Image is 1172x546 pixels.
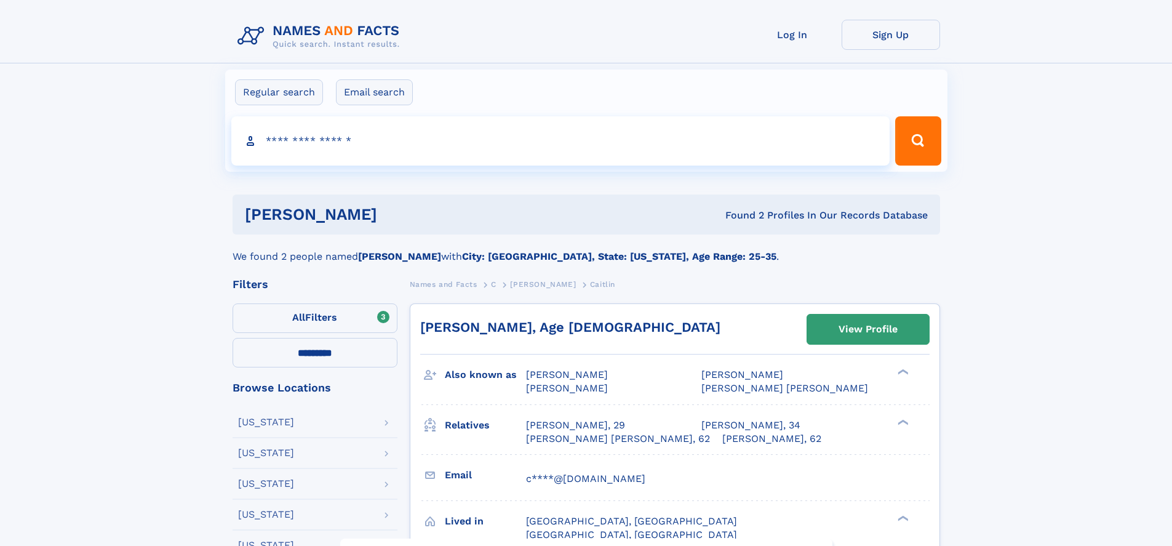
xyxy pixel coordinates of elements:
[701,419,800,432] a: [PERSON_NAME], 34
[491,280,496,289] span: C
[491,276,496,292] a: C
[235,79,323,105] label: Regular search
[445,511,526,532] h3: Lived in
[233,303,397,333] label: Filters
[245,207,551,222] h1: [PERSON_NAME]
[895,418,909,426] div: ❯
[462,251,776,262] b: City: [GEOGRAPHIC_DATA], State: [US_STATE], Age Range: 25-35
[233,235,940,264] div: We found 2 people named with .
[238,417,294,427] div: [US_STATE]
[231,116,890,166] input: search input
[839,315,898,343] div: View Profile
[895,514,909,522] div: ❯
[336,79,413,105] label: Email search
[701,369,783,380] span: [PERSON_NAME]
[358,251,441,262] b: [PERSON_NAME]
[590,280,615,289] span: Caitlin
[233,20,410,53] img: Logo Names and Facts
[526,369,608,380] span: [PERSON_NAME]
[526,382,608,394] span: [PERSON_NAME]
[743,20,842,50] a: Log In
[445,415,526,436] h3: Relatives
[238,510,294,520] div: [US_STATE]
[526,419,625,432] a: [PERSON_NAME], 29
[238,479,294,489] div: [US_STATE]
[233,382,397,393] div: Browse Locations
[510,280,576,289] span: [PERSON_NAME]
[526,515,737,527] span: [GEOGRAPHIC_DATA], [GEOGRAPHIC_DATA]
[526,432,710,446] a: [PERSON_NAME] [PERSON_NAME], 62
[445,465,526,486] h3: Email
[410,276,477,292] a: Names and Facts
[895,368,909,376] div: ❯
[842,20,940,50] a: Sign Up
[510,276,576,292] a: [PERSON_NAME]
[551,209,928,222] div: Found 2 Profiles In Our Records Database
[526,529,737,540] span: [GEOGRAPHIC_DATA], [GEOGRAPHIC_DATA]
[233,279,397,290] div: Filters
[701,382,868,394] span: [PERSON_NAME] [PERSON_NAME]
[722,432,821,446] a: [PERSON_NAME], 62
[807,315,929,344] a: View Profile
[238,448,294,458] div: [US_STATE]
[292,311,305,323] span: All
[895,116,941,166] button: Search Button
[420,319,720,335] a: [PERSON_NAME], Age [DEMOGRAPHIC_DATA]
[445,364,526,385] h3: Also known as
